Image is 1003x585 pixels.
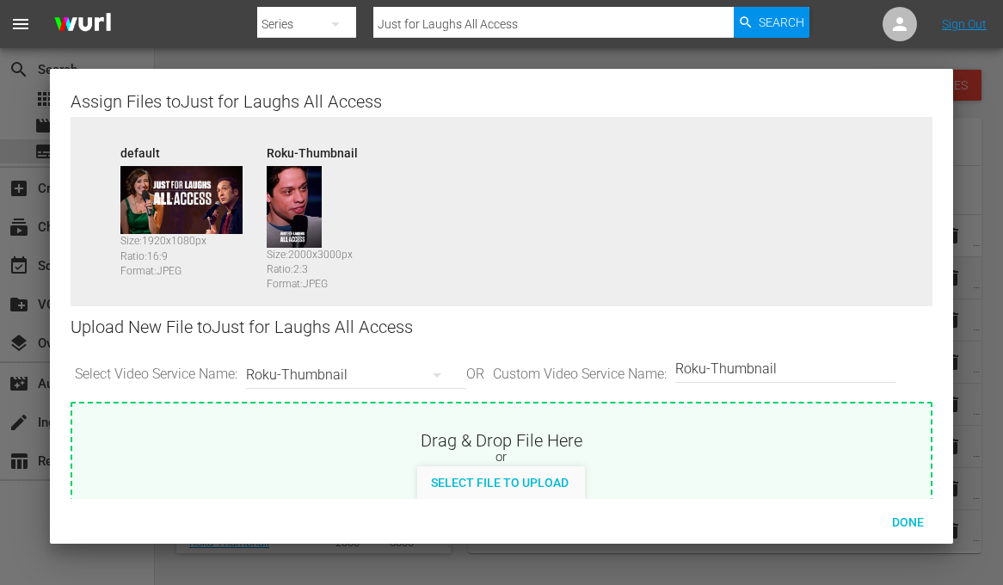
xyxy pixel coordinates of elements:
[120,234,258,270] div: Size: 1920 x 1080 px Ratio: 16:9 Format: JPEG
[462,365,489,385] span: OR
[267,166,321,248] img: 56732220-Roku-Thumbnail_v1.jpg
[246,351,458,399] div: Roku-Thumbnail
[71,89,932,110] div: Assign Files to Just for Laughs All Access
[41,4,124,45] img: ans4CAIJ8jUAAAAAAAAAAAAAAAAAAAAAAAAgQb4GAAAAAAAAAAAAAAAAAAAAAAAAJMjXAAAAAAAAAAAAAAAAAAAAAAAAgAT5G...
[120,145,258,157] div: default
[71,306,932,348] div: Upload New File to Just for Laughs All Access
[120,166,243,235] img: 56732220-default_v1.jpg
[72,428,930,449] div: Drag & Drop File Here
[417,466,582,497] button: Select File to Upload
[942,17,987,31] a: Sign Out
[72,449,930,466] div: or
[871,506,946,537] button: Done
[10,14,31,34] span: menu
[878,515,938,529] span: Done
[267,248,404,284] div: Size: 2000 x 3000 px Ratio: 2:3 Format: JPEG
[267,145,404,157] div: Roku-Thumbnail
[71,365,242,385] span: Select Video Service Name:
[759,7,804,38] span: Search
[489,365,671,385] span: Custom Video Service Name:
[734,7,809,38] button: Search
[417,476,582,490] span: Select File to Upload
